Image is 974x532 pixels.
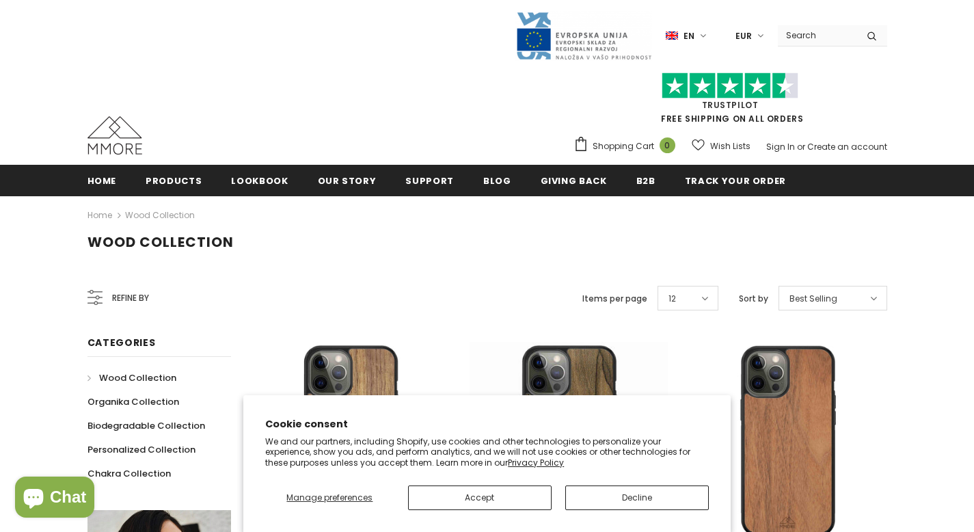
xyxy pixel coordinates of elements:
[766,141,795,152] a: Sign In
[668,292,676,306] span: 12
[87,232,234,252] span: Wood Collection
[660,137,675,153] span: 0
[710,139,750,153] span: Wish Lists
[125,209,195,221] a: Wood Collection
[508,457,564,468] a: Privacy Policy
[265,486,394,510] button: Manage preferences
[636,174,655,187] span: B2B
[286,492,373,503] span: Manage preferences
[87,414,205,438] a: Biodegradable Collection
[87,395,179,408] span: Organika Collection
[87,419,205,432] span: Biodegradable Collection
[87,443,195,456] span: Personalized Collection
[702,99,759,111] a: Trustpilot
[318,174,377,187] span: Our Story
[265,417,709,431] h2: Cookie consent
[146,165,202,196] a: Products
[541,174,607,187] span: Giving back
[541,165,607,196] a: Giving back
[87,207,112,224] a: Home
[565,486,709,510] button: Decline
[87,336,156,349] span: Categories
[807,141,887,152] a: Create an account
[483,174,511,187] span: Blog
[483,165,511,196] a: Blog
[636,165,655,196] a: B2B
[87,467,171,480] span: Chakra Collection
[593,139,654,153] span: Shopping Cart
[265,436,709,468] p: We and our partners, including Shopify, use cookies and other technologies to personalize your ex...
[87,165,117,196] a: Home
[685,174,786,187] span: Track your order
[408,486,552,510] button: Accept
[666,30,678,42] img: i-lang-1.png
[662,72,798,99] img: Trust Pilot Stars
[87,438,195,462] a: Personalized Collection
[573,136,682,157] a: Shopping Cart 0
[515,29,652,41] a: Javni Razpis
[797,141,805,152] span: or
[573,79,887,124] span: FREE SHIPPING ON ALL ORDERS
[87,366,176,390] a: Wood Collection
[87,174,117,187] span: Home
[735,29,752,43] span: EUR
[739,292,768,306] label: Sort by
[231,165,288,196] a: Lookbook
[582,292,647,306] label: Items per page
[112,291,149,306] span: Refine by
[87,116,142,155] img: MMORE Cases
[405,174,454,187] span: support
[231,174,288,187] span: Lookbook
[87,390,179,414] a: Organika Collection
[146,174,202,187] span: Products
[11,477,98,521] inbox-online-store-chat: Shopify online store chat
[684,29,694,43] span: en
[87,462,171,486] a: Chakra Collection
[778,25,856,45] input: Search Site
[789,292,837,306] span: Best Selling
[515,11,652,61] img: Javni Razpis
[99,371,176,384] span: Wood Collection
[405,165,454,196] a: support
[685,165,786,196] a: Track your order
[318,165,377,196] a: Our Story
[692,134,750,158] a: Wish Lists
